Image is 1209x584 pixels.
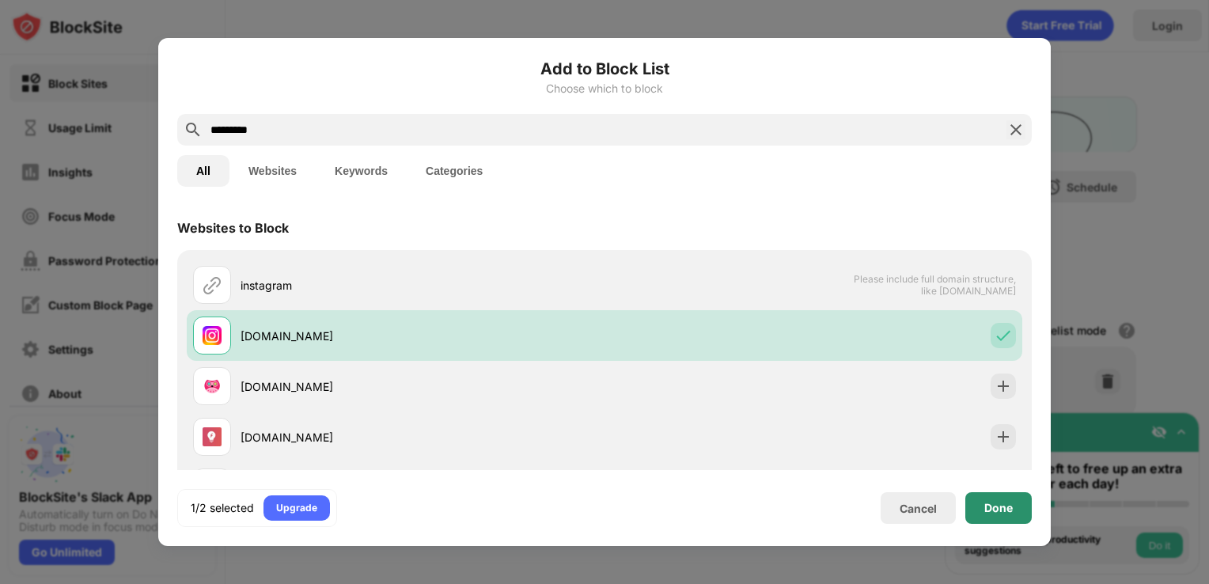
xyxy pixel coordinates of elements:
[900,502,937,515] div: Cancel
[203,427,222,446] img: favicons
[177,155,229,187] button: All
[241,328,604,344] div: [DOMAIN_NAME]
[177,220,289,236] div: Websites to Block
[407,155,502,187] button: Categories
[229,155,316,187] button: Websites
[177,82,1032,95] div: Choose which to block
[853,273,1016,297] span: Please include full domain structure, like [DOMAIN_NAME]
[177,57,1032,81] h6: Add to Block List
[203,326,222,345] img: favicons
[984,502,1013,514] div: Done
[184,120,203,139] img: search.svg
[316,155,407,187] button: Keywords
[276,500,317,516] div: Upgrade
[241,429,604,446] div: [DOMAIN_NAME]
[203,377,222,396] img: favicons
[191,500,254,516] div: 1/2 selected
[241,277,604,294] div: instagram
[203,275,222,294] img: url.svg
[1006,120,1025,139] img: search-close
[241,378,604,395] div: [DOMAIN_NAME]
